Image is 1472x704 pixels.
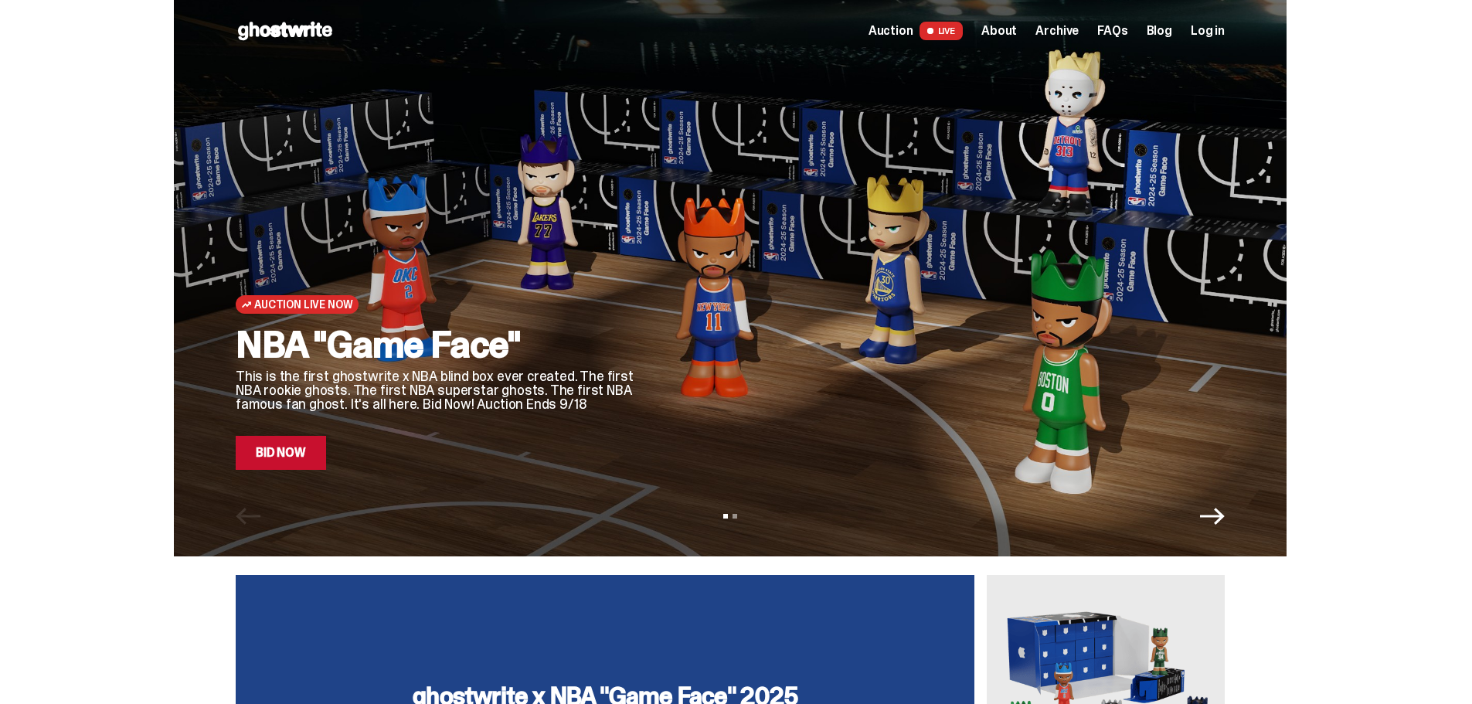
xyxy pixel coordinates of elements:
[1200,504,1225,529] button: Next
[1035,25,1079,37] a: Archive
[236,326,637,363] h2: NBA "Game Face"
[236,369,637,411] p: This is the first ghostwrite x NBA blind box ever created. The first NBA rookie ghosts. The first...
[1097,25,1127,37] a: FAQs
[920,22,964,40] span: LIVE
[723,514,728,519] button: View slide 1
[1147,25,1172,37] a: Blog
[1191,25,1225,37] a: Log in
[733,514,737,519] button: View slide 2
[869,22,963,40] a: Auction LIVE
[236,436,326,470] a: Bid Now
[869,25,913,37] span: Auction
[254,298,352,311] span: Auction Live Now
[981,25,1017,37] a: About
